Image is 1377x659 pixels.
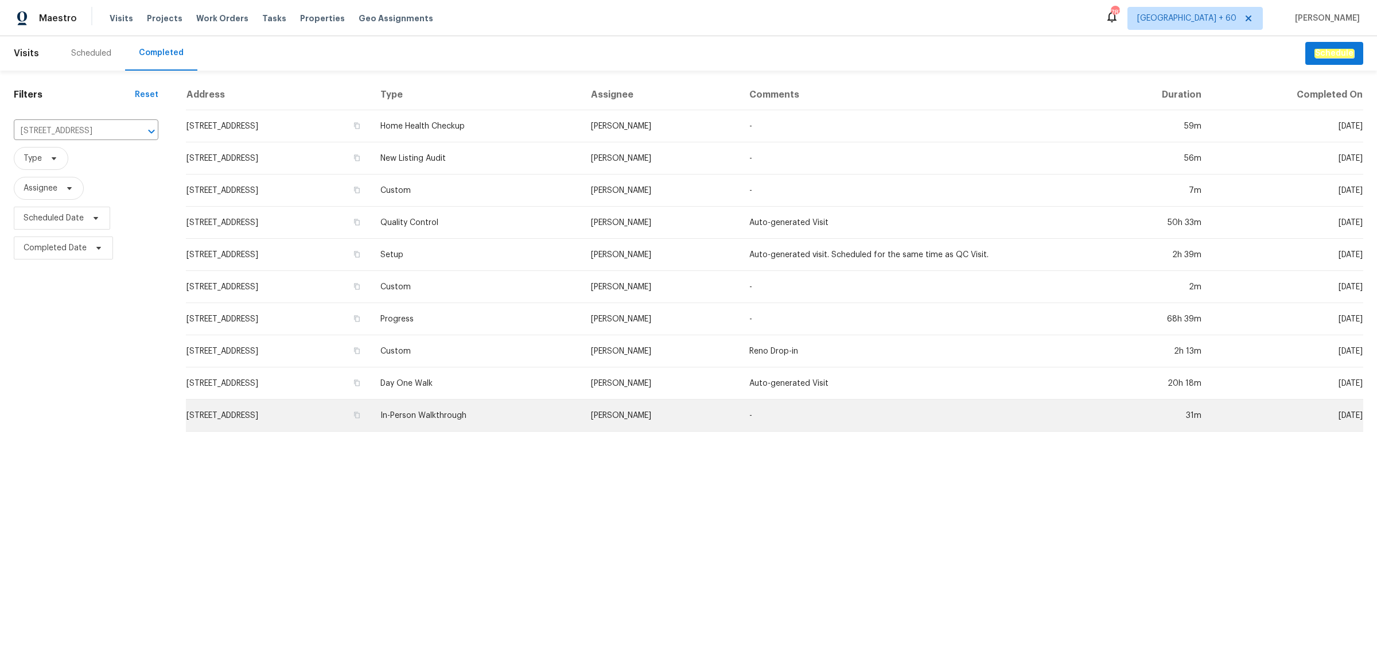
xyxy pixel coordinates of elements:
[1094,303,1211,335] td: 68h 39m
[371,400,582,432] td: In-Person Walkthrough
[582,271,740,303] td: [PERSON_NAME]
[582,207,740,239] td: [PERSON_NAME]
[582,367,740,400] td: [PERSON_NAME]
[1094,110,1211,142] td: 59m
[582,175,740,207] td: [PERSON_NAME]
[352,410,362,420] button: Copy Address
[39,13,77,24] span: Maestro
[110,13,133,24] span: Visits
[1211,175,1363,207] td: [DATE]
[1211,80,1363,110] th: Completed On
[186,335,371,367] td: [STREET_ADDRESS]
[352,378,362,388] button: Copy Address
[1314,49,1354,58] em: Schedule
[24,153,42,164] span: Type
[1094,80,1211,110] th: Duration
[740,175,1094,207] td: -
[1211,142,1363,175] td: [DATE]
[371,239,582,271] td: Setup
[582,239,740,271] td: [PERSON_NAME]
[352,281,362,292] button: Copy Address
[186,175,371,207] td: [STREET_ADDRESS]
[186,400,371,432] td: [STREET_ADDRESS]
[1094,367,1211,400] td: 20h 18m
[262,14,286,22] span: Tasks
[371,271,582,303] td: Custom
[186,239,371,271] td: [STREET_ADDRESS]
[352,346,362,356] button: Copy Address
[371,335,582,367] td: Custom
[186,367,371,400] td: [STREET_ADDRESS]
[186,303,371,335] td: [STREET_ADDRESS]
[1211,271,1363,303] td: [DATE]
[371,175,582,207] td: Custom
[352,249,362,259] button: Copy Address
[1211,239,1363,271] td: [DATE]
[24,242,87,254] span: Completed Date
[371,367,582,400] td: Day One Walk
[582,80,740,110] th: Assignee
[352,217,362,227] button: Copy Address
[300,13,345,24] span: Properties
[147,13,182,24] span: Projects
[740,207,1094,239] td: Auto-generated Visit
[371,142,582,175] td: New Listing Audit
[1211,367,1363,400] td: [DATE]
[1290,13,1360,24] span: [PERSON_NAME]
[24,212,84,224] span: Scheduled Date
[1094,335,1211,367] td: 2h 13m
[14,122,126,140] input: Search for an address...
[1211,303,1363,335] td: [DATE]
[582,142,740,175] td: [PERSON_NAME]
[1094,400,1211,432] td: 31m
[1137,13,1236,24] span: [GEOGRAPHIC_DATA] + 60
[740,142,1094,175] td: -
[71,48,111,59] div: Scheduled
[1094,207,1211,239] td: 50h 33m
[582,110,740,142] td: [PERSON_NAME]
[196,13,248,24] span: Work Orders
[740,80,1094,110] th: Comments
[371,110,582,142] td: Home Health Checkup
[14,41,39,66] span: Visits
[1305,42,1363,65] button: Schedule
[371,207,582,239] td: Quality Control
[186,110,371,142] td: [STREET_ADDRESS]
[352,121,362,131] button: Copy Address
[1094,175,1211,207] td: 7m
[1111,7,1119,18] div: 787
[740,303,1094,335] td: -
[1094,271,1211,303] td: 2m
[1094,239,1211,271] td: 2h 39m
[740,400,1094,432] td: -
[1211,400,1363,432] td: [DATE]
[135,89,158,100] div: Reset
[740,367,1094,400] td: Auto-generated Visit
[1211,207,1363,239] td: [DATE]
[740,239,1094,271] td: Auto-generated visit. Scheduled for the same time as QC Visit.
[24,183,57,194] span: Assignee
[186,271,371,303] td: [STREET_ADDRESS]
[352,153,362,163] button: Copy Address
[186,142,371,175] td: [STREET_ADDRESS]
[371,303,582,335] td: Progress
[186,207,371,239] td: [STREET_ADDRESS]
[359,13,433,24] span: Geo Assignments
[1211,335,1363,367] td: [DATE]
[1211,110,1363,142] td: [DATE]
[352,185,362,195] button: Copy Address
[14,89,135,100] h1: Filters
[139,47,184,59] div: Completed
[371,80,582,110] th: Type
[352,313,362,324] button: Copy Address
[740,335,1094,367] td: Reno Drop-in
[582,335,740,367] td: [PERSON_NAME]
[1094,142,1211,175] td: 56m
[582,400,740,432] td: [PERSON_NAME]
[186,80,371,110] th: Address
[582,303,740,335] td: [PERSON_NAME]
[740,271,1094,303] td: -
[143,123,160,139] button: Open
[740,110,1094,142] td: -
